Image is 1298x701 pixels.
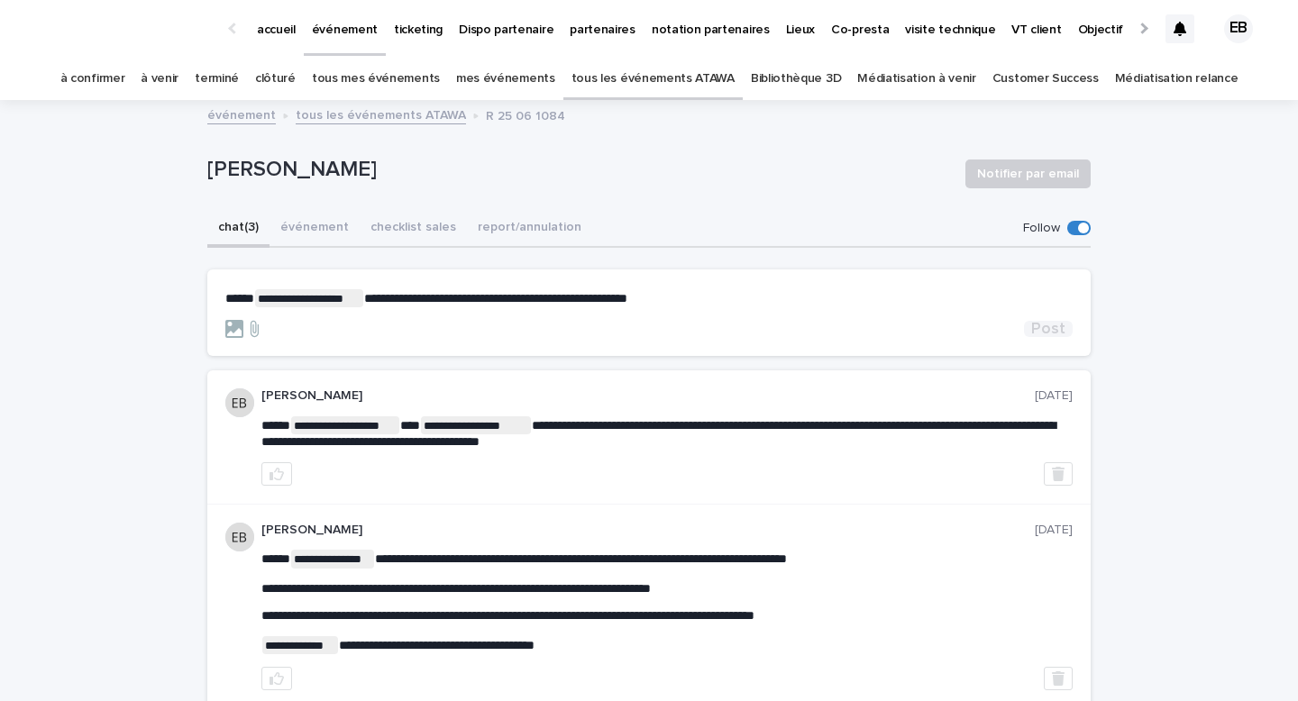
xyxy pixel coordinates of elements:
img: Ls34BcGeRexTGTNfXpUC [36,11,211,47]
a: terminé [195,58,239,100]
span: Notifier par email [977,165,1079,183]
a: tous les événements ATAWA [571,58,735,100]
button: chat (3) [207,210,270,248]
button: Delete post [1044,462,1073,486]
button: événement [270,210,360,248]
button: like this post [261,667,292,690]
button: Delete post [1044,667,1073,690]
a: événement [207,104,276,124]
p: R 25 06 1084 [486,105,565,124]
a: à venir [141,58,178,100]
span: Post [1031,321,1065,337]
a: clôturé [255,58,296,100]
button: like this post [261,462,292,486]
div: EB [1224,14,1253,43]
a: à confirmer [60,58,125,100]
button: Notifier par email [965,159,1091,188]
a: Médiatisation relance [1115,58,1239,100]
a: mes événements [456,58,555,100]
p: [DATE] [1035,523,1073,538]
p: [PERSON_NAME] [261,523,1035,538]
p: [PERSON_NAME] [207,157,951,183]
button: checklist sales [360,210,467,248]
button: report/annulation [467,210,592,248]
a: Médiatisation à venir [857,58,976,100]
p: [DATE] [1035,388,1073,404]
a: Bibliothèque 3D [751,58,841,100]
button: Post [1024,321,1073,337]
a: Customer Success [992,58,1099,100]
a: tous les événements ATAWA [296,104,466,124]
a: tous mes événements [312,58,440,100]
p: [PERSON_NAME] [261,388,1035,404]
p: Follow [1023,221,1060,236]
